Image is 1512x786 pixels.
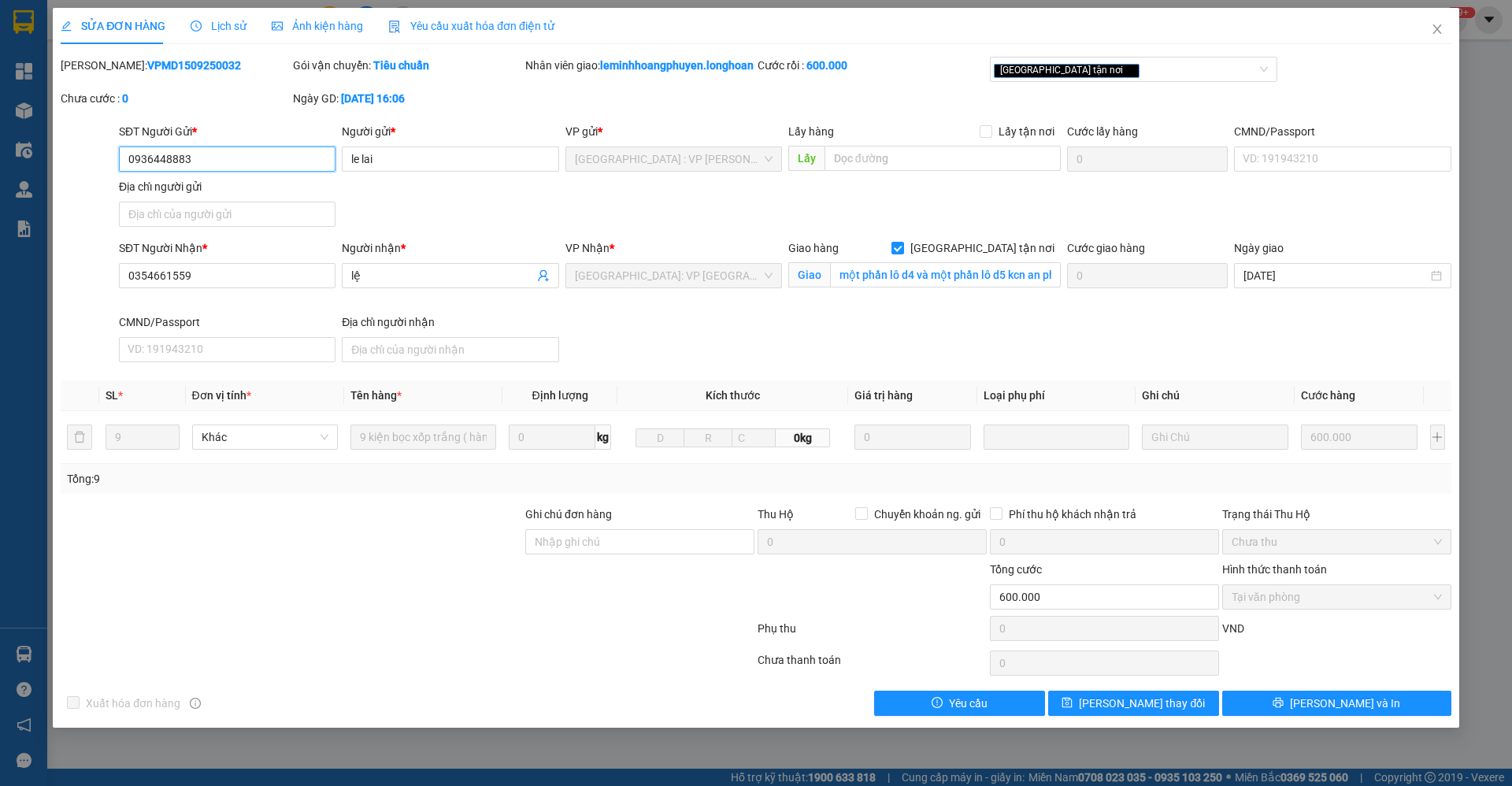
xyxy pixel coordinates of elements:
b: 0 [122,92,128,105]
input: 0 [854,425,972,450]
button: delete [67,425,92,450]
span: Thu Hộ [758,508,794,521]
span: VP Nhận [565,242,610,254]
input: 0 [1301,425,1418,450]
div: Nhân viên giao: [525,57,754,74]
div: Địa chỉ người gửi [119,178,335,195]
span: Cước hàng [1301,389,1355,402]
span: exclamation-circle [932,697,943,710]
div: Phụ thu [756,620,988,647]
div: CMND/Passport [119,313,335,331]
button: plus [1430,425,1445,450]
input: Cước lấy hàng [1067,146,1228,172]
span: Giao hàng [788,242,839,254]
div: CMND/Passport [1234,123,1451,140]
div: Người nhận [342,239,558,257]
button: exclamation-circleYêu cầu [874,691,1045,716]
span: [GEOGRAPHIC_DATA] tận nơi [904,239,1061,257]
button: save[PERSON_NAME] thay đổi [1048,691,1219,716]
span: Phú Yên: VP Tuy Hòa [575,264,773,287]
span: Đơn vị tính [192,389,251,402]
b: [DATE] 16:06 [341,92,405,105]
span: user-add [537,269,550,282]
div: Cước rồi : [758,57,987,74]
div: SĐT Người Gửi [119,123,335,140]
input: Dọc đường [825,146,1061,171]
span: kg [595,425,611,450]
span: SL [106,389,118,402]
th: Ghi chú [1136,380,1294,411]
img: icon [388,20,401,33]
input: Ngày giao [1243,267,1427,284]
span: Giá trị hàng [854,389,913,402]
span: Lấy [788,146,825,171]
span: SỬA ĐƠN HÀNG [61,20,165,32]
span: Lấy hàng [788,125,834,138]
input: Cước giao hàng [1067,263,1228,288]
th: Loại phụ phí [977,380,1136,411]
span: [PERSON_NAME] và In [1290,695,1400,712]
span: Lịch sử [191,20,246,32]
label: Cước lấy hàng [1067,125,1138,138]
input: Địa chỉ của người gửi [119,202,335,227]
input: Giao tận nơi [830,262,1061,287]
span: 0kg [776,428,829,447]
b: leminhhoangphuyen.longhoan [600,59,754,72]
button: Close [1415,8,1459,52]
span: Tổng cước [990,563,1042,576]
span: Định lượng [532,389,587,402]
div: VP gửi [565,123,782,140]
span: clock-circle [191,20,202,32]
b: VPMD1509250032 [147,59,241,72]
div: [PERSON_NAME]: [61,57,290,74]
span: Giao [788,262,830,287]
label: Cước giao hàng [1067,242,1145,254]
div: Chưa cước : [61,90,290,107]
span: Yêu cầu [949,695,988,712]
label: Ngày giao [1234,242,1284,254]
input: Ghi chú đơn hàng [525,529,754,554]
span: Hà Nội : VP Nam Từ Liêm [575,147,773,171]
span: Kích thước [706,389,760,402]
span: close [1125,66,1133,74]
span: [PERSON_NAME] thay đổi [1079,695,1205,712]
span: Khác [202,425,328,449]
span: info-circle [190,698,201,709]
span: Chưa thu [1232,530,1442,554]
span: VND [1222,622,1244,635]
input: VD: Bàn, Ghế [350,425,496,450]
div: Gói vận chuyển: [293,57,522,74]
input: Ghi Chú [1142,425,1288,450]
div: Tổng: 9 [67,470,584,488]
input: D [636,428,684,447]
span: Lấy tận nơi [992,123,1061,140]
b: 600.000 [806,59,847,72]
button: printer[PERSON_NAME] và In [1222,691,1451,716]
span: [GEOGRAPHIC_DATA] tận nơi [994,64,1140,78]
b: Tiêu chuẩn [373,59,429,72]
span: Xuất hóa đơn hàng [80,695,187,712]
div: Người gửi [342,123,558,140]
input: C [732,428,776,447]
span: Phí thu hộ khách nhận trả [1002,506,1143,523]
span: Ảnh kiện hàng [272,20,363,32]
span: save [1062,697,1073,710]
span: printer [1273,697,1284,710]
span: Yêu cầu xuất hóa đơn điện tử [388,20,554,32]
div: Trạng thái Thu Hộ [1222,506,1451,523]
input: Địa chỉ của người nhận [342,337,558,362]
div: Chưa thanh toán [756,651,988,679]
span: Chuyển khoản ng. gửi [868,506,987,523]
span: Tại văn phòng [1232,585,1442,609]
span: close [1431,23,1443,35]
span: edit [61,20,72,32]
span: Tên hàng [350,389,402,402]
label: Hình thức thanh toán [1222,563,1327,576]
div: Ngày GD: [293,90,522,107]
input: R [684,428,732,447]
div: SĐT Người Nhận [119,239,335,257]
label: Ghi chú đơn hàng [525,508,612,521]
span: picture [272,20,283,32]
div: Địa chỉ người nhận [342,313,558,331]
